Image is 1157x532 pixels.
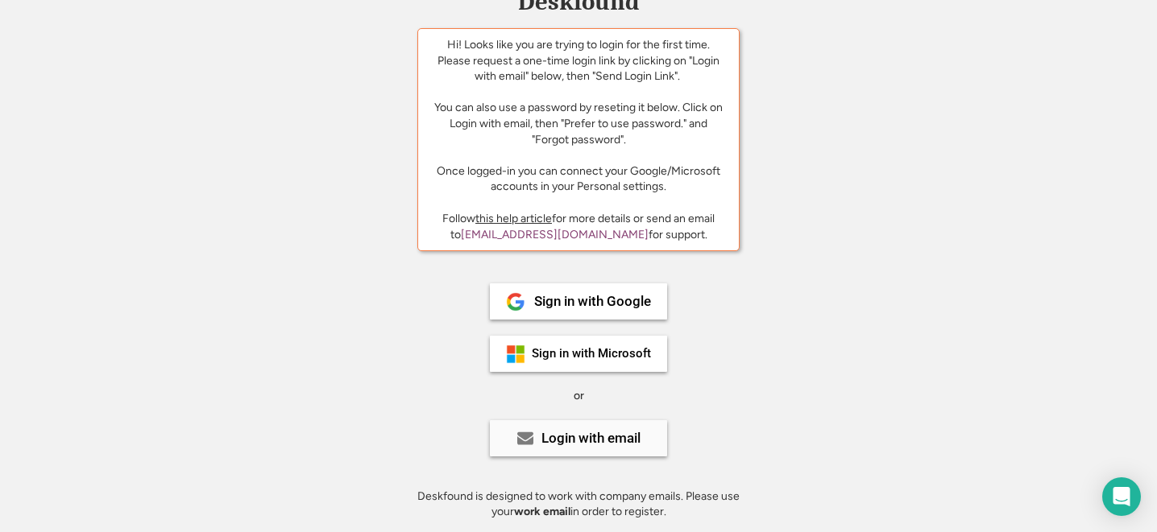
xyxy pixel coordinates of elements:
a: [EMAIL_ADDRESS][DOMAIN_NAME] [461,228,649,241]
div: Sign in with Google [534,295,651,308]
div: Deskfound is designed to work with company emails. Please use your in order to register. [397,489,760,520]
div: Open Intercom Messenger [1102,477,1141,516]
div: Login with email [541,431,641,445]
div: or [574,388,584,404]
img: 1024px-Google__G__Logo.svg.png [506,292,525,311]
img: ms-symbollockup_mssymbol_19.png [506,344,525,364]
strong: work email [514,505,570,518]
div: Hi! Looks like you are trying to login for the first time. Please request a one-time login link b... [430,37,727,195]
div: Follow for more details or send an email to for support. [430,211,727,242]
a: this help article [475,212,552,225]
div: Sign in with Microsoft [532,348,651,360]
